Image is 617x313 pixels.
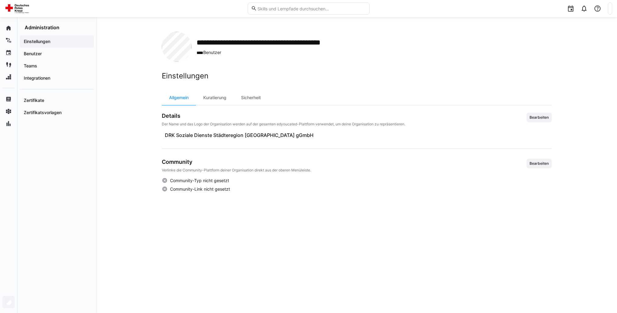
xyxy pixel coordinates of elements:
[162,122,405,127] p: Der Name und das Logo der Organisation werden auf der gesamten edyoucated-Plattform verwendet, um...
[197,49,321,56] span: Benutzer
[165,131,314,139] span: DRK Soziale Dienste Städteregion [GEOGRAPHIC_DATA] gGmbH
[257,6,366,11] input: Skills und Lernpfade durchsuchen…
[162,71,552,81] h2: Einstellungen
[527,113,552,122] button: Bearbeiten
[162,90,196,105] div: Allgemein
[162,159,311,165] h3: Community
[162,168,311,173] p: Verlinke die Community-Plattform deiner Organisation direkt aus der oberen Menüleiste.
[527,159,552,168] button: Bearbeiten
[529,115,549,120] span: Bearbeiten
[170,178,229,184] span: Community-Typ nicht gesetzt
[234,90,268,105] div: Sicherheit
[196,90,234,105] div: Kuratierung
[529,161,549,166] span: Bearbeiten
[170,186,230,192] span: Community-Link nicht gesetzt
[162,113,405,119] h3: Details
